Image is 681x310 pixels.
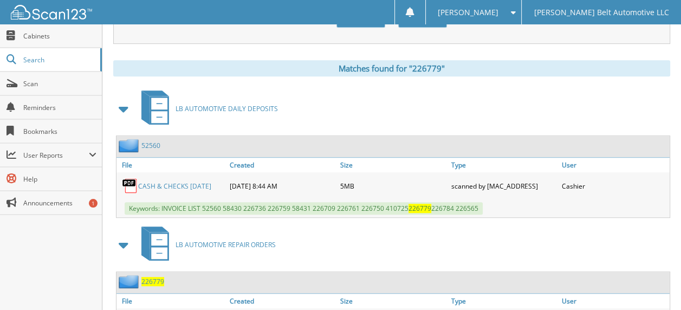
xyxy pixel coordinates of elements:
span: User Reports [23,151,89,160]
a: File [116,158,227,172]
a: Type [449,158,559,172]
div: Matches found for "226779" [113,60,670,76]
a: Type [449,294,559,308]
a: User [559,294,670,308]
span: Help [23,175,96,184]
a: Created [227,158,338,172]
span: Keywords: INVOICE LIST 52560 58430 226736 226759 58431 226709 226761 226750 410725 226784 226565 [125,202,483,215]
span: LB AUTOMOTIVE DAILY DEPOSITS [176,104,278,113]
a: 52560 [141,141,160,150]
a: LB AUTOMOTIVE REPAIR ORDERS [135,223,276,266]
span: Cabinets [23,31,96,41]
a: LB AUTOMOTIVE DAILY DEPOSITS [135,87,278,130]
span: Reminders [23,103,96,112]
a: Created [227,294,338,308]
span: Bookmarks [23,127,96,136]
a: Size [338,158,448,172]
img: PDF.png [122,178,138,194]
div: scanned by [MAC_ADDRESS] [449,175,559,197]
span: Announcements [23,198,96,208]
div: 5MB [338,175,448,197]
a: CASH & CHECKS [DATE] [138,182,211,191]
a: 226779 [141,277,164,286]
img: scan123-logo-white.svg [11,5,92,20]
img: folder2.png [119,275,141,288]
span: LB AUTOMOTIVE REPAIR ORDERS [176,240,276,249]
a: File [116,294,227,308]
span: 226779 [408,204,431,213]
span: Scan [23,79,96,88]
div: [DATE] 8:44 AM [227,175,338,197]
a: Size [338,294,448,308]
div: 1 [89,199,98,208]
span: Search [23,55,95,64]
div: Cashier [559,175,670,197]
span: [PERSON_NAME] [438,9,498,16]
a: User [559,158,670,172]
img: folder2.png [119,139,141,152]
span: [PERSON_NAME] Belt Automotive LLC [534,9,669,16]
